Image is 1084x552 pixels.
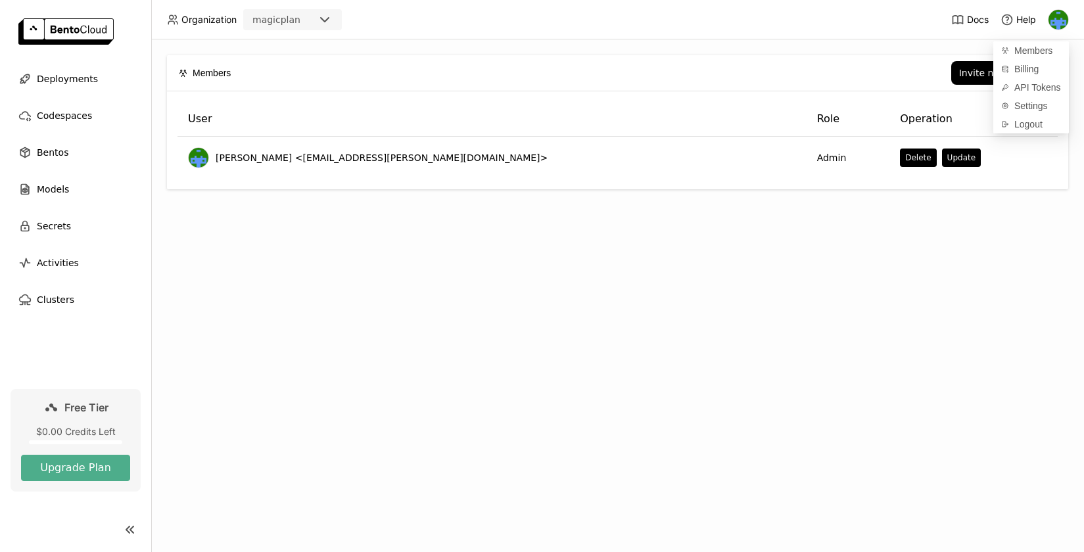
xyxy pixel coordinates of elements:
[807,102,890,137] th: Role
[21,455,130,481] button: Upgrade Plan
[993,60,1069,78] a: Billing
[18,18,114,45] img: logo
[11,250,141,276] a: Activities
[37,218,71,234] span: Secrets
[252,13,300,26] div: magicplan
[37,71,98,87] span: Deployments
[177,102,807,137] th: User
[1016,14,1036,26] span: Help
[951,61,1056,85] button: Invite new member
[1014,45,1052,57] span: Members
[11,287,141,313] a: Clusters
[21,426,130,438] div: $0.00 Credits Left
[993,115,1069,133] div: Logout
[37,292,74,308] span: Clusters
[942,149,981,167] button: Update
[37,108,92,124] span: Codespaces
[1014,118,1043,130] span: Logout
[11,213,141,239] a: Secrets
[1049,10,1068,30] img: Benedikt Veith
[64,401,108,414] span: Free Tier
[11,103,141,129] a: Codespaces
[216,151,548,164] span: [PERSON_NAME] <[EMAIL_ADDRESS][PERSON_NAME][DOMAIN_NAME]>
[11,66,141,92] a: Deployments
[37,145,68,160] span: Bentos
[189,148,208,168] img: Benedikt Veith
[993,41,1069,60] a: Members
[993,97,1069,115] a: Settings
[959,68,1049,78] div: Invite new member
[1001,13,1036,26] div: Help
[181,14,237,26] span: Organization
[37,255,79,271] span: Activities
[11,139,141,166] a: Bentos
[951,13,989,26] a: Docs
[302,14,303,27] input: Selected magicplan.
[1014,100,1048,112] span: Settings
[993,78,1069,97] a: API Tokens
[900,149,936,167] button: Delete
[11,176,141,202] a: Models
[11,389,141,492] a: Free Tier$0.00 Credits LeftUpgrade Plan
[1014,63,1039,75] span: Billing
[37,181,69,197] span: Models
[1014,81,1061,93] span: API Tokens
[807,137,890,179] td: Admin
[967,14,989,26] span: Docs
[193,66,231,80] span: Members
[889,102,1058,137] th: Operation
